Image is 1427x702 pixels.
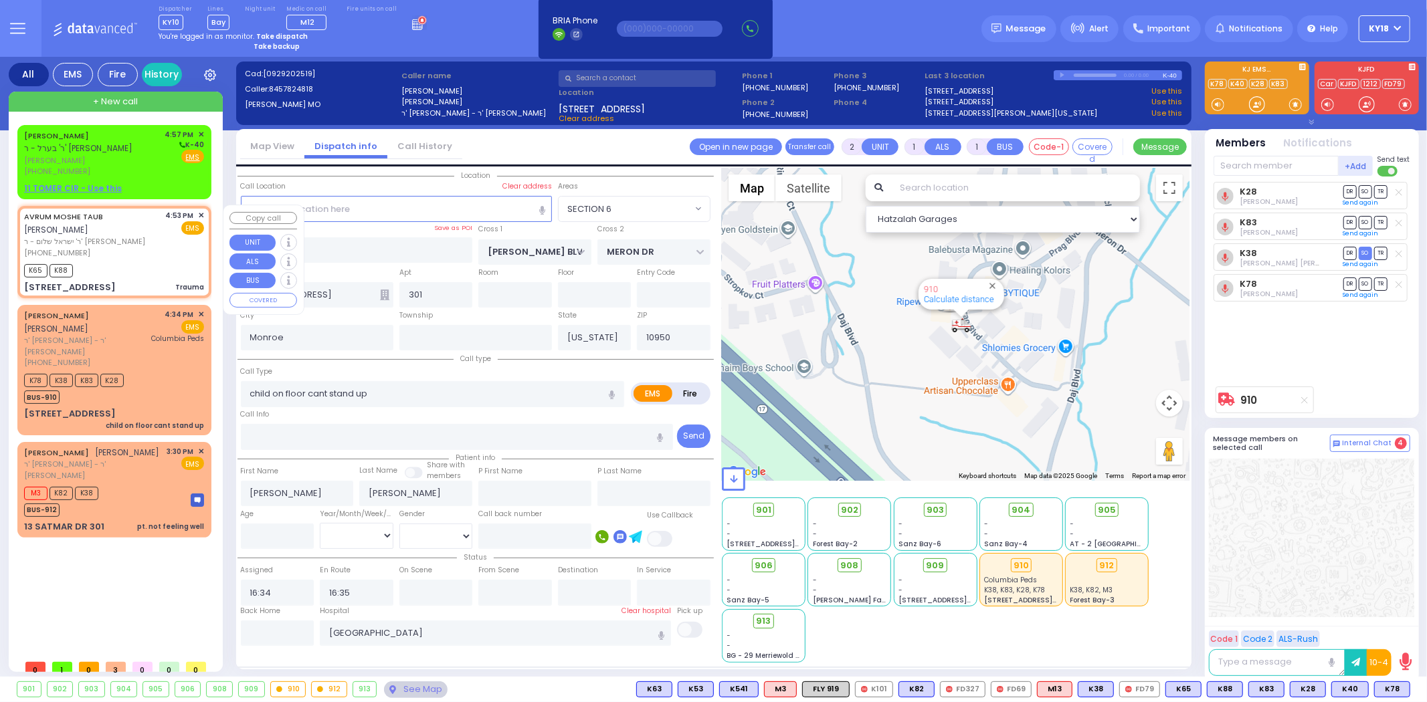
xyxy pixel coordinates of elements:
div: 908 [207,682,232,697]
button: ALS [925,138,961,155]
button: 10-4 [1367,649,1392,676]
div: 906 [175,682,201,697]
a: Send again [1343,199,1379,207]
span: BUS-910 [24,390,60,404]
span: 909 [927,559,945,572]
input: Search member [1214,156,1339,176]
label: Use Callback [647,510,693,521]
label: Call Info [241,409,270,420]
span: DR [1343,247,1357,259]
button: Drag Pegman onto the map to open Street View [1156,438,1183,465]
span: Dov Guttman [1240,227,1298,237]
span: [STREET_ADDRESS][PERSON_NAME] [727,539,854,549]
strong: Take dispatch [256,31,308,41]
label: ר' [PERSON_NAME] - ר' [PERSON_NAME] [401,108,554,119]
button: Show street map [729,174,775,201]
label: P Last Name [597,466,642,477]
label: [PHONE_NUMBER] [742,109,808,119]
input: Search location here [241,196,552,221]
input: Search hospital [320,620,671,646]
span: + New call [93,95,138,108]
div: BLS [1078,681,1114,697]
span: 0 [159,662,179,672]
a: [STREET_ADDRESS] [925,86,994,97]
span: Avrohom Mier Muller [1240,258,1358,268]
button: Notifications [1284,136,1353,151]
a: AVRUM MOSHE TAUB [24,211,103,222]
label: Areas [558,181,578,192]
span: Phone 4 [834,97,921,108]
a: Dispatch info [304,140,387,152]
button: Send [677,425,710,448]
span: - [813,585,817,595]
a: Use this [1151,86,1182,97]
a: Call History [387,140,462,152]
a: Send again [1343,291,1379,299]
label: Turn off text [1377,164,1399,178]
a: History [142,63,182,86]
div: Fire [98,63,138,86]
div: [STREET_ADDRESS] [24,281,116,294]
span: BUS-912 [24,503,60,517]
span: [STREET_ADDRESS] [559,102,645,113]
a: K83 [1240,217,1257,227]
a: [PERSON_NAME] [24,447,89,458]
button: Map camera controls [1156,390,1183,417]
label: Destination [558,565,598,576]
span: Call type [454,354,498,364]
a: FD79 [1382,79,1405,89]
a: [STREET_ADDRESS][PERSON_NAME][US_STATE] [925,108,1098,119]
label: Cross 2 [597,224,624,235]
span: Phone 3 [834,70,921,82]
span: TR [1374,185,1388,198]
h5: Message members on selected call [1214,435,1330,452]
label: Dispatcher [159,5,192,13]
div: 13 SATMAR DR 301 [24,520,104,534]
label: First Name [241,466,279,477]
div: BLS [898,681,935,697]
span: Columbia Peds [984,575,1037,585]
span: - [813,575,817,585]
span: 906 [755,559,773,572]
span: TR [1374,247,1388,259]
button: Code-1 [1029,138,1069,155]
div: BLS [1248,681,1285,697]
span: K78 [24,374,47,387]
span: Clear address [559,113,614,124]
label: KJ EMS... [1205,66,1309,76]
a: K78 [1208,79,1227,89]
img: red-radio-icon.svg [997,686,1004,693]
span: Columbia Peds [151,334,204,344]
span: - [898,519,902,529]
span: 4 [1395,437,1407,449]
span: Alert [1089,23,1109,35]
span: M12 [300,17,314,27]
img: red-radio-icon.svg [946,686,953,693]
span: 4:57 PM [165,130,194,140]
span: TR [1374,216,1388,229]
label: Apt [399,267,411,278]
label: Hospital [320,606,349,616]
span: Send text [1377,154,1410,164]
div: pt. not feeling well [137,521,204,532]
label: From Scene [478,565,519,576]
small: Share with [427,460,465,470]
label: [PERSON_NAME] [401,96,554,108]
span: SO [1359,185,1372,198]
span: SO [1359,277,1372,290]
span: - [1070,529,1074,539]
div: 901 [17,682,41,697]
label: Last Name [359,465,397,476]
input: (000)000-00000 [617,21,723,37]
span: Sanz Bay-6 [898,539,941,549]
div: BLS [1290,681,1326,697]
div: BLS [636,681,672,697]
a: Open this area in Google Maps (opens a new window) [725,463,769,481]
span: - [984,529,988,539]
div: 910 [1011,558,1032,573]
span: Help [1320,23,1338,35]
div: 905 [143,682,169,697]
span: SO [1359,247,1372,259]
span: 905 [1098,503,1116,517]
span: BRIA Phone [553,15,597,27]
